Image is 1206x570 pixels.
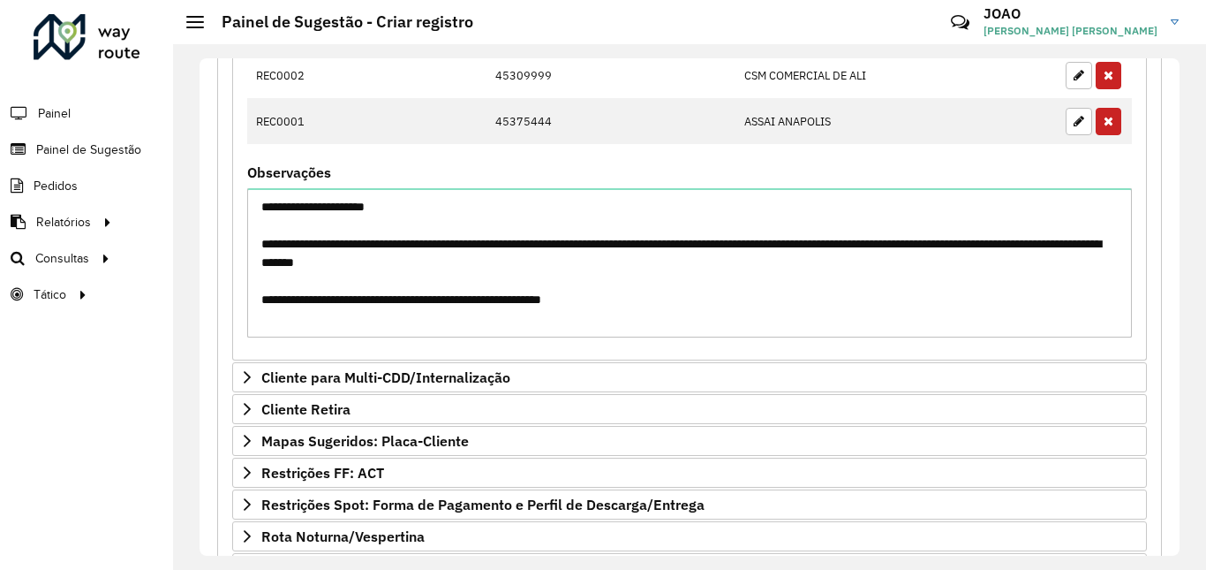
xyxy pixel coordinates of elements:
[247,162,331,183] label: Observações
[261,498,705,512] span: Restrições Spot: Forma de Pagamento e Perfil de Descarga/Entrega
[232,426,1147,456] a: Mapas Sugeridos: Placa-Cliente
[34,285,66,304] span: Tático
[232,521,1147,551] a: Rota Noturna/Vespertina
[984,23,1157,39] span: [PERSON_NAME] [PERSON_NAME]
[247,52,342,98] td: REC0002
[35,249,89,268] span: Consultas
[941,4,979,42] a: Contato Rápido
[735,52,947,98] td: CSM COMERCIAL DE ALI
[261,402,350,416] span: Cliente Retira
[486,98,735,144] td: 45375444
[261,370,510,384] span: Cliente para Multi-CDD/Internalização
[38,104,71,123] span: Painel
[36,213,91,232] span: Relatórios
[232,490,1147,520] a: Restrições Spot: Forma de Pagamento e Perfil de Descarga/Entrega
[261,434,469,448] span: Mapas Sugeridos: Placa-Cliente
[486,52,735,98] td: 45309999
[232,458,1147,488] a: Restrições FF: ACT
[34,177,78,195] span: Pedidos
[261,466,384,480] span: Restrições FF: ACT
[36,141,141,159] span: Painel de Sugestão
[984,5,1157,22] h3: JOAO
[232,394,1147,424] a: Cliente Retira
[247,98,342,144] td: REC0001
[261,529,425,543] span: Rota Noturna/Vespertina
[204,12,473,32] h2: Painel de Sugestão - Criar registro
[735,98,947,144] td: ASSAI ANAPOLIS
[232,362,1147,392] a: Cliente para Multi-CDD/Internalização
